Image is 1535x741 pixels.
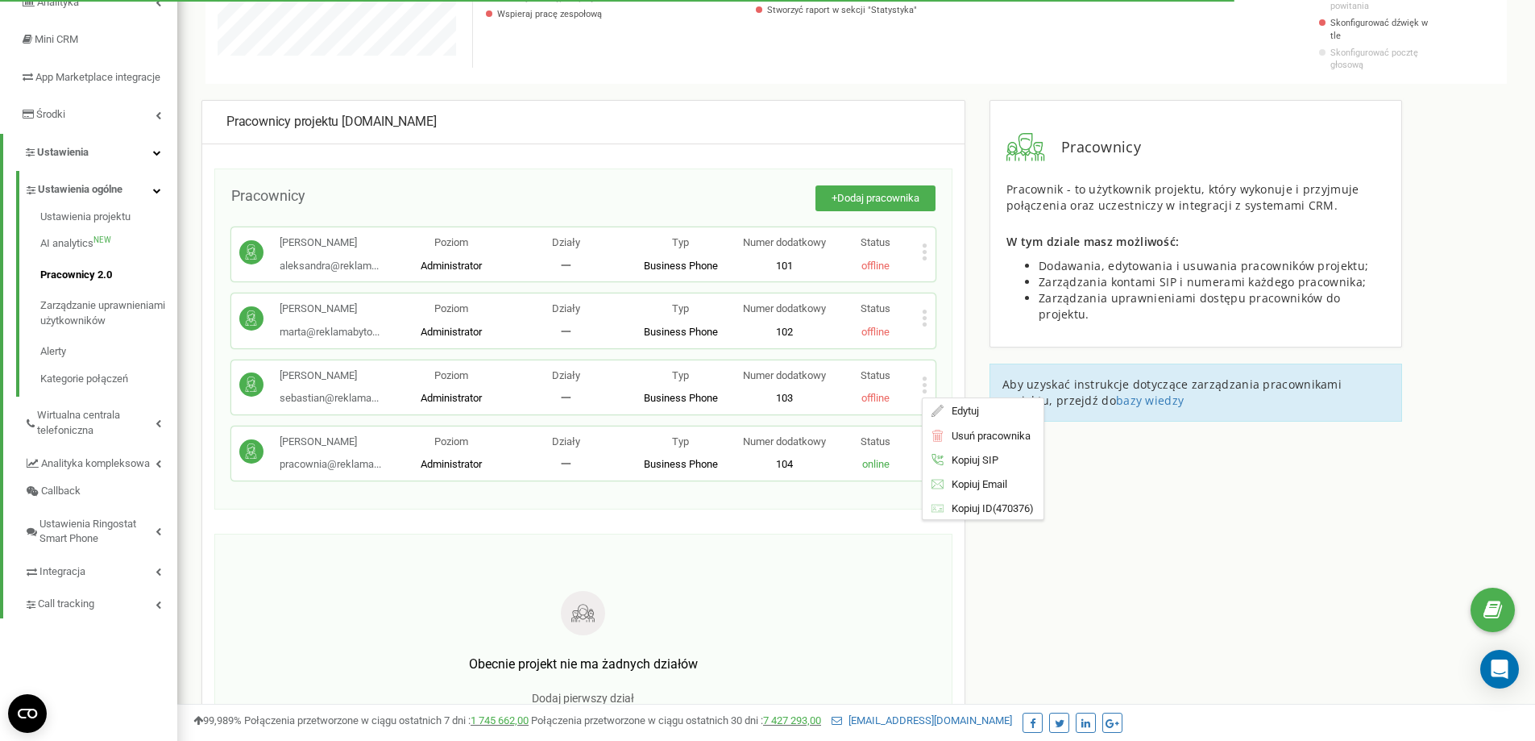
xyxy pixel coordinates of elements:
[644,458,718,470] span: Business Phone
[36,108,65,120] span: Środki
[552,236,580,248] span: Działy
[738,325,830,340] p: 102
[8,694,47,733] button: Open CMP widget
[837,192,919,204] span: Dodaj pracownika
[40,210,177,229] a: Ustawienia projektu
[41,484,81,499] span: Callback
[743,435,826,448] span: Numer dodatkowy
[1002,377,1342,408] span: Aby uzyskać instrukcje dotyczące zarządzania pracownikami projektu, przejdź do
[24,477,177,506] a: Callback
[552,369,580,381] span: Działy
[24,553,177,586] a: Integracja
[3,134,177,172] a: Ustawienia
[738,259,830,274] p: 101
[1045,137,1141,158] span: Pracownicy
[531,714,821,726] span: Połączenia przetworzone w ciągu ostatnich 30 dni :
[944,455,998,465] span: Kopiuj SIP
[832,714,1012,726] a: [EMAIL_ADDRESS][DOMAIN_NAME]
[469,656,698,672] span: Obecnie projekt nie ma żadnych działów
[471,714,529,726] a: 1 745 662,00
[280,435,381,450] p: [PERSON_NAME]
[1330,17,1440,42] a: Skonfigurować dźwięk w tle
[231,187,305,204] span: Pracownicy
[861,369,890,381] span: Status
[738,391,830,406] p: 103
[743,369,826,381] span: Numer dodatkowy
[24,506,177,553] a: Ustawienia Ringostat Smart Phone
[226,113,940,131] div: [DOMAIN_NAME]
[552,302,580,314] span: Działy
[738,457,830,472] p: 104
[861,236,890,248] span: Status
[280,235,379,251] p: [PERSON_NAME]
[39,564,85,580] span: Integracja
[24,585,177,618] a: Call tracking
[193,714,242,726] span: 99,989%
[24,445,177,478] a: Analityka kompleksowa
[40,260,177,291] a: Pracownicy 2.0
[672,236,689,248] span: Typ
[41,456,150,472] span: Analityka kompleksowa
[280,302,380,317] p: [PERSON_NAME]
[40,228,177,260] a: AI analyticsNEW
[40,336,177,368] a: Alerty
[1116,393,1184,408] a: bazy wiedzy
[280,368,379,384] p: [PERSON_NAME]
[280,392,379,404] span: sebastian@reklama...
[244,714,529,726] span: Połączenia przetworzone w ciągu ostatnich 7 dni :
[944,503,993,514] span: Kopiuj ID
[944,479,1007,489] span: Kopiuj Email
[24,171,177,204] a: Ustawienia ogólne
[672,435,689,448] span: Typ
[434,302,468,314] span: Poziom
[434,369,468,381] span: Poziom
[39,517,156,547] span: Ustawienia Ringostat Smart Phone
[1039,258,1368,273] span: Dodawania, edytowania i usuwania pracowników projektu;
[861,435,890,448] span: Status
[743,236,826,248] span: Numer dodatkowy
[763,714,821,726] a: 7 427 293,00
[226,114,338,129] span: Pracownicy projektu
[561,260,571,272] span: 一
[35,33,78,45] span: Mini CRM
[497,8,634,21] p: Wspieraj pracę zespołową
[862,458,890,470] span: online
[861,326,890,338] span: offline
[672,302,689,314] span: Typ
[644,260,718,272] span: Business Phone
[861,260,890,272] span: offline
[421,458,482,470] span: Administrator
[40,290,177,336] a: Zarządzanie uprawnieniami użytkowników
[767,4,947,17] a: Stworzyć raport w sekcji "Statystyka"
[561,392,571,404] span: 一
[280,458,381,470] span: pracownia@reklama...
[1006,234,1179,249] span: W tym dziale masz możliwość:
[1039,290,1340,322] span: Zarządzania uprawnieniami dostępu pracowników do projektu.
[944,431,1031,441] span: Usuń pracownika
[434,236,468,248] span: Poziom
[24,397,177,444] a: Wirtualna centrala telefoniczna
[532,692,634,706] span: Dodaj pierwszy dział
[923,497,1043,520] div: ( 470376 )
[421,326,482,338] span: Administrator
[37,408,156,438] span: Wirtualna centrala telefoniczna
[644,326,718,338] span: Business Phone
[40,368,177,387] a: Kategorie połączeń
[37,146,89,158] span: Ustawienia
[944,406,979,416] span: Edytuj
[35,71,160,83] span: App Marketplace integracje
[861,392,890,404] span: offline
[1006,181,1359,213] span: Pracownik - to użytkownik projektu, który wykonuje i przyjmuje połączenia oraz uczestniczy w inte...
[38,182,122,198] span: Ustawienia ogólne
[421,392,482,404] span: Administrator
[644,392,718,404] span: Business Phone
[1039,274,1366,289] span: Zarządzania kontami SIP i numerami każdego pracownika;
[815,185,936,212] button: +Dodaj pracownika
[1480,650,1519,689] div: Open Intercom Messenger
[861,302,890,314] span: Status
[672,369,689,381] span: Typ
[743,302,826,314] span: Numer dodatkowy
[552,435,580,448] span: Działy
[434,435,468,448] span: Poziom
